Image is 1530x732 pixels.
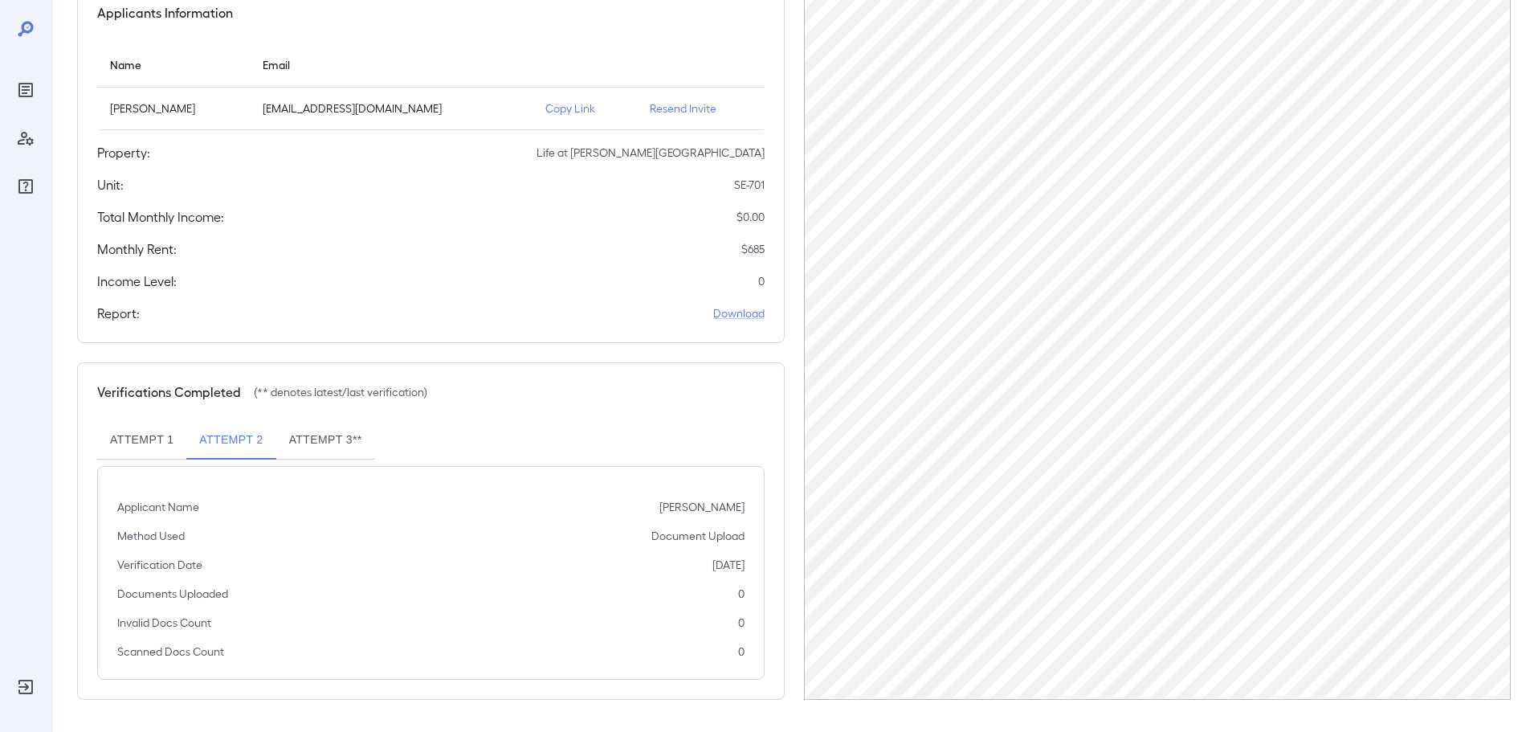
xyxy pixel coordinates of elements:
[97,304,140,323] h5: Report:
[117,644,224,660] p: Scanned Docs Count
[97,207,224,227] h5: Total Monthly Income:
[97,239,177,259] h5: Monthly Rent:
[758,273,765,289] p: 0
[712,557,745,573] p: [DATE]
[263,100,520,117] p: [EMAIL_ADDRESS][DOMAIN_NAME]
[117,499,199,515] p: Applicant Name
[738,586,745,602] p: 0
[97,3,233,22] h5: Applicants Information
[13,77,39,103] div: Reports
[117,557,202,573] p: Verification Date
[250,42,532,88] th: Email
[97,382,241,402] h5: Verifications Completed
[254,384,427,400] p: (** denotes latest/last verification)
[659,499,745,515] p: [PERSON_NAME]
[97,421,186,460] button: Attempt 1
[97,175,124,194] h5: Unit:
[110,100,237,117] p: [PERSON_NAME]
[545,100,624,117] p: Copy Link
[537,145,765,161] p: Life at [PERSON_NAME][GEOGRAPHIC_DATA]
[13,674,39,700] div: Log Out
[117,528,185,544] p: Method Used
[97,143,150,162] h5: Property:
[117,615,211,631] p: Invalid Docs Count
[736,209,765,225] p: $ 0.00
[97,272,177,291] h5: Income Level:
[186,421,275,460] button: Attempt 2
[13,174,39,199] div: FAQ
[738,615,745,631] p: 0
[734,177,765,193] p: SE-701
[13,125,39,151] div: Manage Users
[650,100,752,117] p: Resend Invite
[651,528,745,544] p: Document Upload
[97,42,250,88] th: Name
[741,241,765,257] p: $ 685
[276,421,375,460] button: Attempt 3**
[713,305,765,321] a: Download
[738,644,745,660] p: 0
[97,42,765,130] table: simple table
[117,586,228,602] p: Documents Uploaded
